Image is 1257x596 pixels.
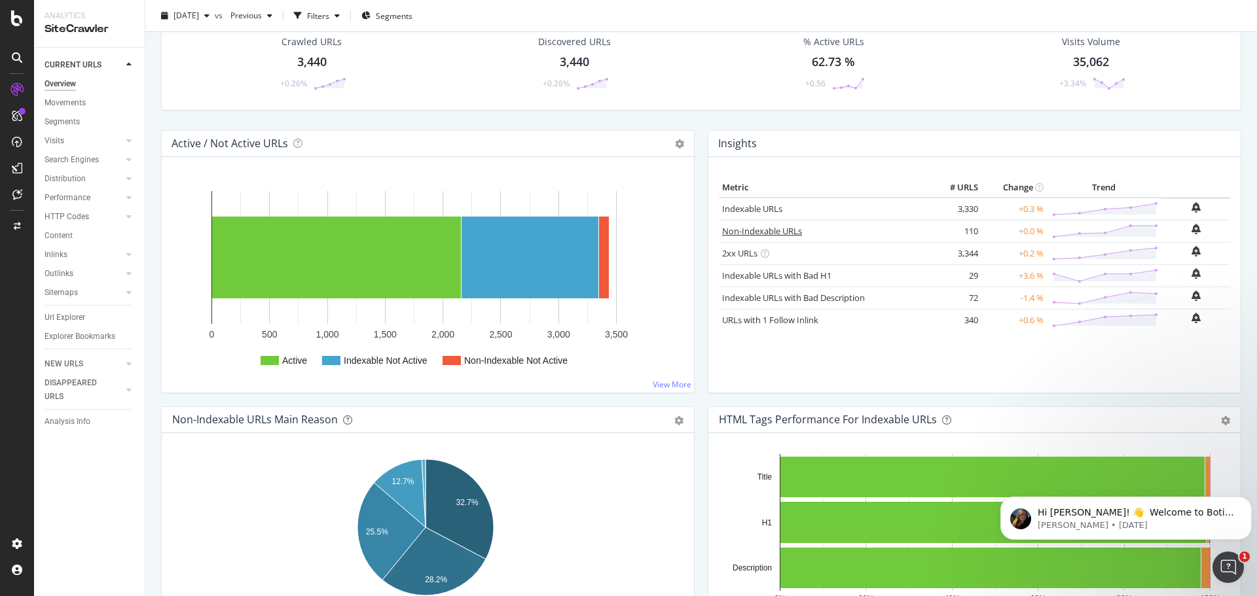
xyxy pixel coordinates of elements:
text: 2,000 [431,329,454,340]
text: 500 [262,329,278,340]
a: Indexable URLs with Bad H1 [722,270,831,281]
h4: Active / Not Active URLs [172,135,288,152]
svg: A chart. [172,178,679,382]
div: bell-plus [1192,246,1201,256]
text: Title [757,472,773,482]
div: bell-plus [1192,202,1201,213]
div: Sitemaps [45,286,78,300]
div: SiteCrawler [45,22,134,37]
div: 62.73 % [812,54,855,71]
text: 3,500 [605,329,628,340]
text: 12.7% [392,477,414,486]
td: +0.6 % [981,309,1047,331]
div: +0.26% [280,78,307,89]
text: 3,000 [547,329,570,340]
div: Analysis Info [45,415,90,429]
text: 2,500 [489,329,512,340]
span: 2025 Sep. 6th [173,10,199,21]
text: H1 [762,518,773,527]
div: Overview [45,77,76,91]
div: Search Engines [45,153,99,167]
a: DISAPPEARED URLS [45,376,122,404]
div: +0.56 [805,78,826,89]
div: DISAPPEARED URLS [45,376,111,404]
div: 3,440 [560,54,589,71]
div: NEW URLS [45,357,83,371]
span: 1 [1239,552,1250,562]
span: vs [215,10,225,21]
td: +0.0 % [981,220,1047,242]
text: Active [282,355,307,366]
a: URLs with 1 Follow Inlink [722,314,818,326]
div: Discovered URLs [538,35,611,48]
td: +3.6 % [981,264,1047,287]
a: Explorer Bookmarks [45,330,136,343]
div: Movements [45,96,86,110]
div: Non-Indexable URLs Main Reason [172,413,338,426]
div: bell-plus [1192,313,1201,323]
iframe: Intercom notifications message [995,469,1257,561]
a: Content [45,229,136,243]
span: Previous [225,10,262,21]
div: 3,440 [297,54,327,71]
a: Indexable URLs with Bad Description [722,292,865,304]
td: 3,330 [929,198,981,220]
h4: Insights [718,135,757,152]
a: Distribution [45,172,122,186]
a: Segments [45,115,136,129]
td: 3,344 [929,242,981,264]
a: Indexable URLs [722,203,782,215]
a: Outlinks [45,267,122,281]
a: 2xx URLs [722,247,757,259]
th: Trend [1047,178,1161,198]
iframe: Intercom live chat [1212,552,1244,583]
div: HTTP Codes [45,210,89,224]
a: Non-Indexable URLs [722,225,802,237]
a: Overview [45,77,136,91]
div: Filters [307,10,329,21]
div: Analytics [45,10,134,22]
text: Description [733,563,772,572]
div: +0.26% [543,78,570,89]
a: NEW URLS [45,357,122,371]
button: Segments [356,5,418,26]
a: Performance [45,191,122,205]
span: Segments [376,10,412,21]
text: 0 [209,329,215,340]
td: 72 [929,287,981,309]
text: 25.5% [366,527,388,536]
div: % Active URLs [803,35,864,48]
div: Segments [45,115,80,129]
text: Non-Indexable Not Active [464,355,568,366]
a: Search Engines [45,153,122,167]
div: gear [674,416,683,425]
a: Sitemaps [45,286,122,300]
th: Metric [719,178,929,198]
text: 32.7% [456,498,479,507]
div: Crawled URLs [282,35,342,48]
td: 110 [929,220,981,242]
a: Analysis Info [45,415,136,429]
button: Filters [289,5,345,26]
div: HTML Tags Performance for Indexable URLs [719,413,937,426]
div: bell-plus [1192,224,1201,234]
i: Options [675,139,684,149]
div: Url Explorer [45,311,85,324]
div: Outlinks [45,267,73,281]
th: # URLS [929,178,981,198]
div: Explorer Bookmarks [45,330,115,343]
a: HTTP Codes [45,210,122,224]
div: gear [1221,416,1230,425]
td: +0.3 % [981,198,1047,220]
div: Content [45,229,73,243]
div: Inlinks [45,248,67,262]
a: Visits [45,134,122,148]
text: 1,000 [316,329,339,340]
a: View More [653,379,691,390]
div: 35,062 [1073,54,1109,71]
a: CURRENT URLS [45,58,122,72]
